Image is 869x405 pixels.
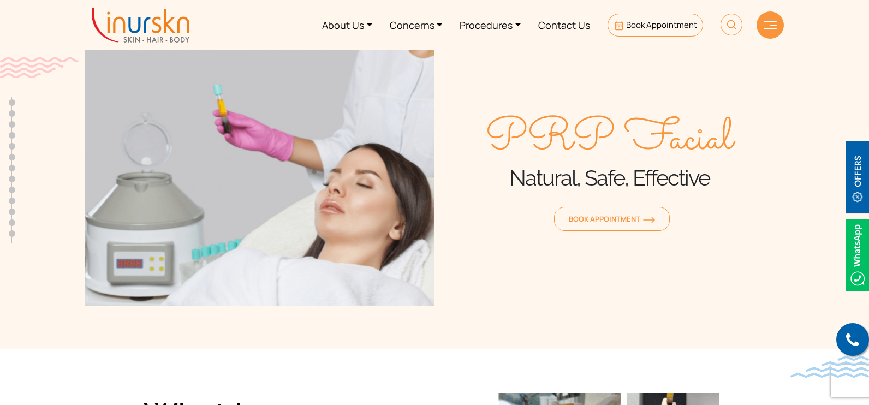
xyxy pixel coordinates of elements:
[485,115,733,164] span: PRP Facial
[643,217,655,223] img: orange-arrow
[846,219,869,291] img: Whatsappicon
[608,14,703,37] a: Book Appointment
[846,248,869,260] a: Whatsappicon
[764,21,777,29] img: hamLine.svg
[451,4,529,45] a: Procedures
[790,356,869,378] img: bluewave
[313,4,381,45] a: About Us
[434,164,784,192] h1: Natural, Safe, Effective
[92,8,189,43] img: inurskn-logo
[381,4,451,45] a: Concerns
[569,214,655,224] span: Book Appointment
[721,14,742,35] img: HeaderSearch
[529,4,599,45] a: Contact Us
[626,19,697,31] span: Book Appointment
[846,141,869,213] img: offerBt
[554,207,670,231] a: Book Appointmentorange-arrow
